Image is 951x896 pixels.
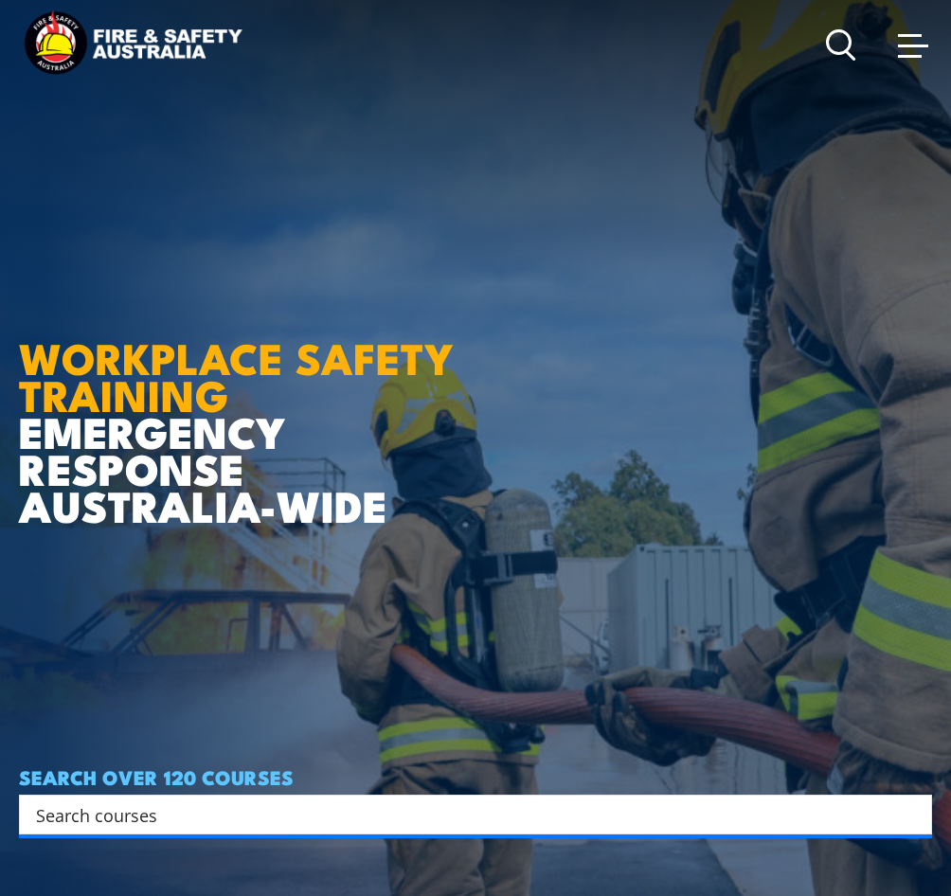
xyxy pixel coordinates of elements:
button: Search magnifier button [899,801,925,828]
form: Search form [40,801,894,828]
h1: EMERGENCY RESPONSE AUSTRALIA-WIDE [19,243,482,524]
input: Search input [36,800,890,829]
strong: WORKPLACE SAFETY TRAINING [19,324,454,426]
h4: SEARCH OVER 120 COURSES [19,766,932,787]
